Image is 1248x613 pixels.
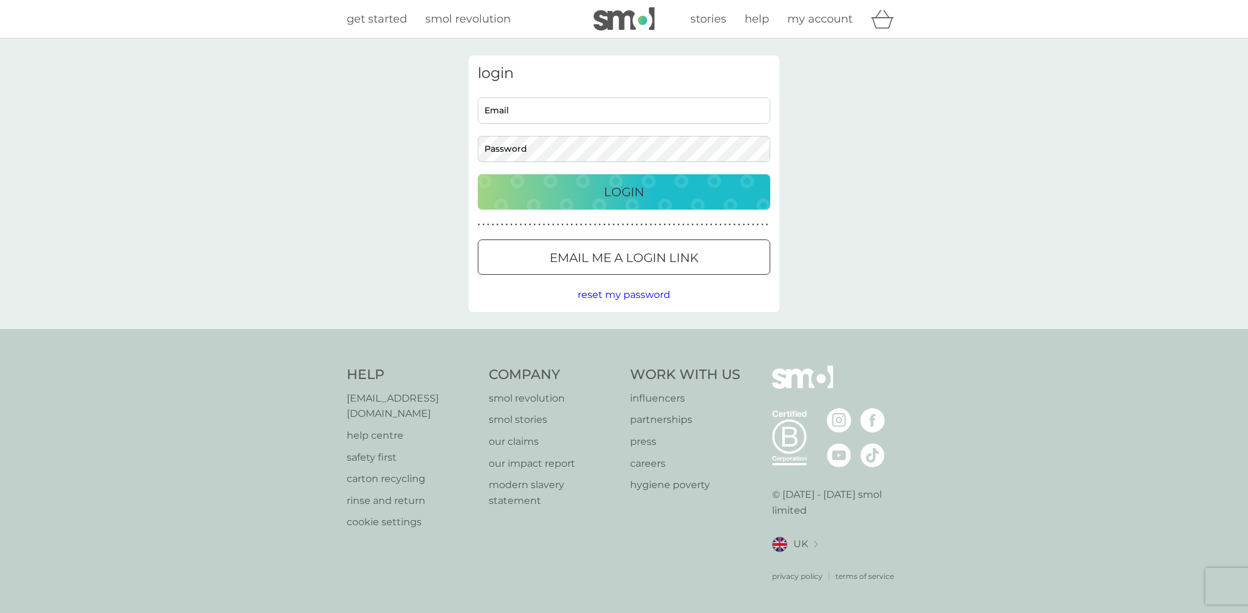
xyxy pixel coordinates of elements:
[492,222,494,228] p: ●
[543,222,545,228] p: ●
[787,10,853,28] a: my account
[630,366,740,384] h4: Work With Us
[835,570,894,582] p: terms of service
[561,222,564,228] p: ●
[738,222,740,228] p: ●
[701,222,703,228] p: ●
[489,456,619,472] a: our impact report
[552,222,555,228] p: ●
[733,222,736,228] p: ●
[487,222,489,228] p: ●
[347,366,477,384] h4: Help
[347,450,477,466] a: safety first
[678,222,680,228] p: ●
[664,222,666,228] p: ●
[772,487,902,518] p: © [DATE] - [DATE] smol limited
[478,65,770,82] h3: login
[489,434,619,450] a: our claims
[489,477,619,508] a: modern slavery statement
[673,222,675,228] p: ●
[654,222,657,228] p: ●
[626,222,629,228] p: ●
[547,222,550,228] p: ●
[550,248,698,268] p: Email me a login link
[489,391,619,406] a: smol revolution
[710,222,712,228] p: ●
[347,10,407,28] a: get started
[425,12,511,26] span: smol revolution
[571,222,573,228] p: ●
[690,12,726,26] span: stories
[640,222,643,228] p: ●
[594,222,597,228] p: ●
[745,10,769,28] a: help
[650,222,652,228] p: ●
[757,222,759,228] p: ●
[578,287,670,303] button: reset my password
[347,12,407,26] span: get started
[578,289,670,300] span: reset my password
[729,222,731,228] p: ●
[506,222,508,228] p: ●
[645,222,648,228] p: ●
[608,222,611,228] p: ●
[814,541,818,548] img: select a new location
[483,222,485,228] p: ●
[510,222,512,228] p: ●
[630,477,740,493] a: hygiene poverty
[538,222,541,228] p: ●
[715,222,717,228] p: ●
[575,222,578,228] p: ●
[478,222,480,228] p: ●
[520,222,522,228] p: ●
[529,222,531,228] p: ●
[761,222,764,228] p: ●
[604,182,644,202] p: Login
[630,456,740,472] a: careers
[497,222,499,228] p: ●
[720,222,722,228] p: ●
[860,443,885,467] img: visit the smol Tiktok page
[871,7,901,31] div: basket
[589,222,592,228] p: ●
[347,514,477,530] p: cookie settings
[636,222,638,228] p: ●
[860,408,885,433] img: visit the smol Facebook page
[659,222,661,228] p: ●
[478,239,770,275] button: Email me a login link
[772,537,787,552] img: UK flag
[584,222,587,228] p: ●
[347,428,477,444] a: help centre
[724,222,726,228] p: ●
[631,222,634,228] p: ●
[772,570,823,582] a: privacy policy
[347,391,477,422] a: [EMAIL_ADDRESS][DOMAIN_NAME]
[603,222,606,228] p: ●
[580,222,583,228] p: ●
[745,12,769,26] span: help
[630,412,740,428] p: partnerships
[347,471,477,487] a: carton recycling
[706,222,708,228] p: ●
[489,366,619,384] h4: Company
[668,222,671,228] p: ●
[594,7,654,30] img: smol
[347,493,477,509] p: rinse and return
[752,222,754,228] p: ●
[630,391,740,406] a: influencers
[566,222,569,228] p: ●
[630,434,740,450] a: press
[682,222,685,228] p: ●
[534,222,536,228] p: ●
[687,222,689,228] p: ●
[489,412,619,428] a: smol stories
[598,222,601,228] p: ●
